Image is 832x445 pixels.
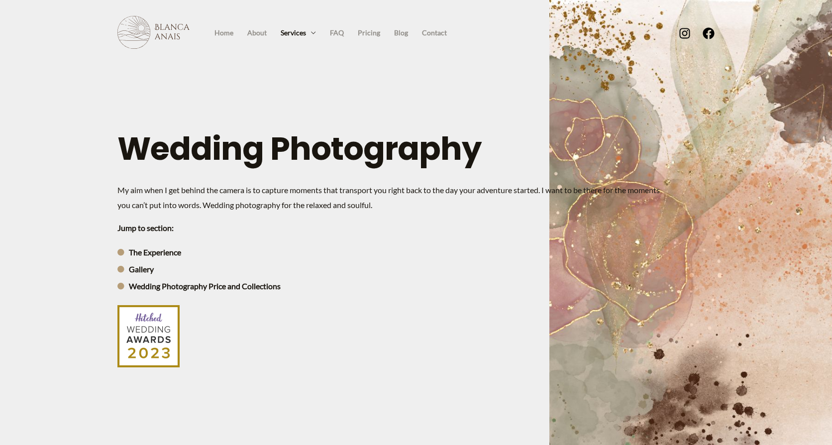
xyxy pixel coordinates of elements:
b: Jump to section: [117,223,174,232]
span: Wedding Photography Price and Collections [126,279,281,294]
a: Gallery [117,262,281,277]
a: Instagram [679,27,691,39]
a: About [240,25,274,40]
h1: Wedding Photography [117,126,481,171]
a: Home [208,25,240,40]
span: The Experience [126,245,181,260]
a: Services [274,25,323,40]
a: Contact [415,25,454,40]
nav: Site Navigation: Primary [208,25,454,40]
p: My aim when I get behind the camera is to capture moments that transport you right back to the da... [117,183,667,212]
a: FAQ [323,25,351,40]
span: Gallery [126,262,154,277]
a: Facebook [703,27,715,39]
a: Pricing [351,25,387,40]
a: The Experience [117,245,281,260]
a: Blog [387,25,415,40]
img: Blanca Anais Photography [117,16,190,49]
a: Wedding Photography Price and Collections [117,279,281,294]
img: Blanca Anais Photography, 2023 Hitched Wedding Awards winner [117,305,180,367]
